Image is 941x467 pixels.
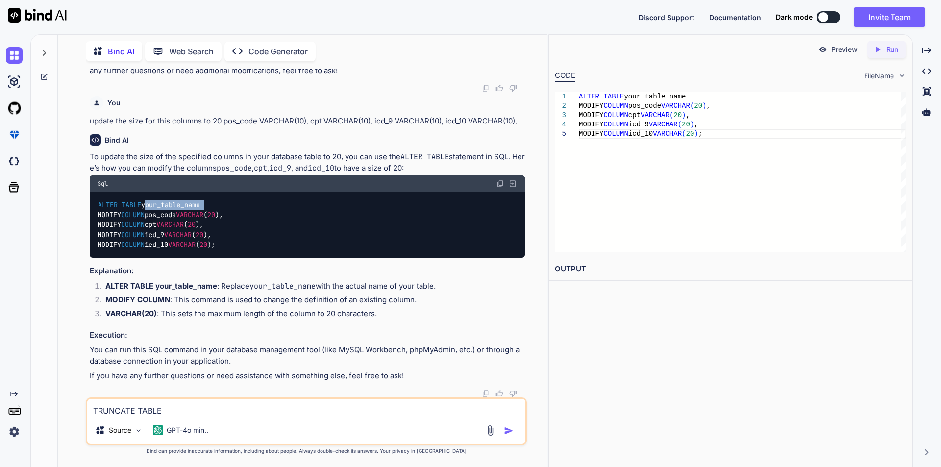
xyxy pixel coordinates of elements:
span: ( [677,121,681,128]
span: 20 [188,221,196,229]
img: GPT-4o mini [153,425,163,435]
span: MODIFY [579,130,603,138]
img: attachment [485,425,496,436]
img: copy [482,84,490,92]
img: premium [6,126,23,143]
span: VARCHAR [156,221,184,229]
p: GPT-4o min.. [167,425,208,435]
span: your_table_name [624,93,686,100]
span: 20 [673,111,682,119]
span: 20 [199,241,207,249]
img: Pick Models [134,426,143,435]
h3: Execution: [90,330,525,341]
span: COLUMN [121,241,145,249]
code: pos_code [217,163,252,173]
code: your_table_name [249,281,316,291]
p: Preview [831,45,858,54]
span: , [686,111,690,119]
img: chevron down [898,72,906,80]
span: ; [698,130,702,138]
button: Invite Team [854,7,925,27]
span: VARCHAR [176,210,203,219]
span: MODIFY [579,102,603,110]
img: chat [6,47,23,64]
span: ) [682,111,686,119]
p: To update the size of the specified columns in your database table to 20, you can use the stateme... [90,151,525,173]
span: ALTER [579,93,599,100]
div: 5 [555,129,566,139]
img: Bind AI [8,8,67,23]
span: 20 [207,210,215,219]
div: CODE [555,70,575,82]
span: VARCHAR [168,241,196,249]
h2: OUTPUT [549,258,912,281]
code: icd_9 [269,163,291,173]
p: Code Generator [248,46,308,57]
span: TABLE [603,93,624,100]
li: : This command is used to change the definition of an existing column. [98,295,525,308]
span: ) [690,121,694,128]
span: 20 [682,121,690,128]
img: like [495,390,503,397]
span: MODIFY [579,111,603,119]
span: VARCHAR [641,111,669,119]
li: : This sets the maximum length of the column to 20 characters. [98,308,525,322]
span: pos_code [628,102,661,110]
p: If you have any further questions or need assistance with something else, feel free to ask! [90,370,525,382]
code: cpt [254,163,267,173]
span: ) [702,102,706,110]
p: Bind AI [108,46,134,57]
img: like [495,84,503,92]
span: icd_9 [628,121,648,128]
span: 20 [686,130,694,138]
strong: VARCHAR(20) [105,309,157,318]
span: COLUMN [121,230,145,239]
strong: ALTER TABLE your_table_name [105,281,217,291]
span: COLUMN [603,121,628,128]
img: settings [6,423,23,440]
p: Run [886,45,898,54]
img: icon [504,426,514,436]
span: FileName [864,71,894,81]
img: copy [496,180,504,188]
span: COLUMN [603,102,628,110]
span: ( [690,102,694,110]
img: copy [482,390,490,397]
div: 3 [555,111,566,120]
span: Dark mode [776,12,813,22]
span: MODIFY [579,121,603,128]
p: Source [109,425,131,435]
img: ai-studio [6,74,23,90]
span: Documentation [709,13,761,22]
code: icd_10 [308,163,334,173]
span: cpt [628,111,640,119]
span: VARCHAR [164,230,192,239]
h6: You [107,98,121,108]
p: Bind can provide inaccurate information, including about people. Always double-check its answers.... [86,447,527,455]
strong: MODIFY COLUMN [105,295,170,304]
button: Discord Support [639,12,694,23]
span: 20 [196,230,203,239]
span: VARCHAR [653,130,682,138]
div: 1 [555,92,566,101]
span: Sql [98,180,108,188]
span: COLUMN [121,210,145,219]
div: 4 [555,120,566,129]
div: 2 [555,101,566,111]
span: COLUMN [121,221,145,229]
span: , [706,102,710,110]
p: update the size for this columns to 20 pos_code VARCHAR(10), cpt VARCHAR(10), icd_9 VARCHAR(10), ... [90,116,525,127]
h3: Explanation: [90,266,525,277]
span: ( [669,111,673,119]
span: ( [682,130,686,138]
span: VARCHAR [661,102,690,110]
img: darkCloudIdeIcon [6,153,23,170]
img: preview [818,45,827,54]
button: Documentation [709,12,761,23]
li: : Replace with the actual name of your table. [98,281,525,295]
span: Discord Support [639,13,694,22]
span: icd_10 [628,130,652,138]
p: Web Search [169,46,214,57]
code: your_table_name MODIFY pos_code ( ), MODIFY cpt ( ), MODIFY icd_9 ( ), MODIFY icd_10 ( ); [98,200,223,250]
span: ALTER TABLE [98,200,141,209]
